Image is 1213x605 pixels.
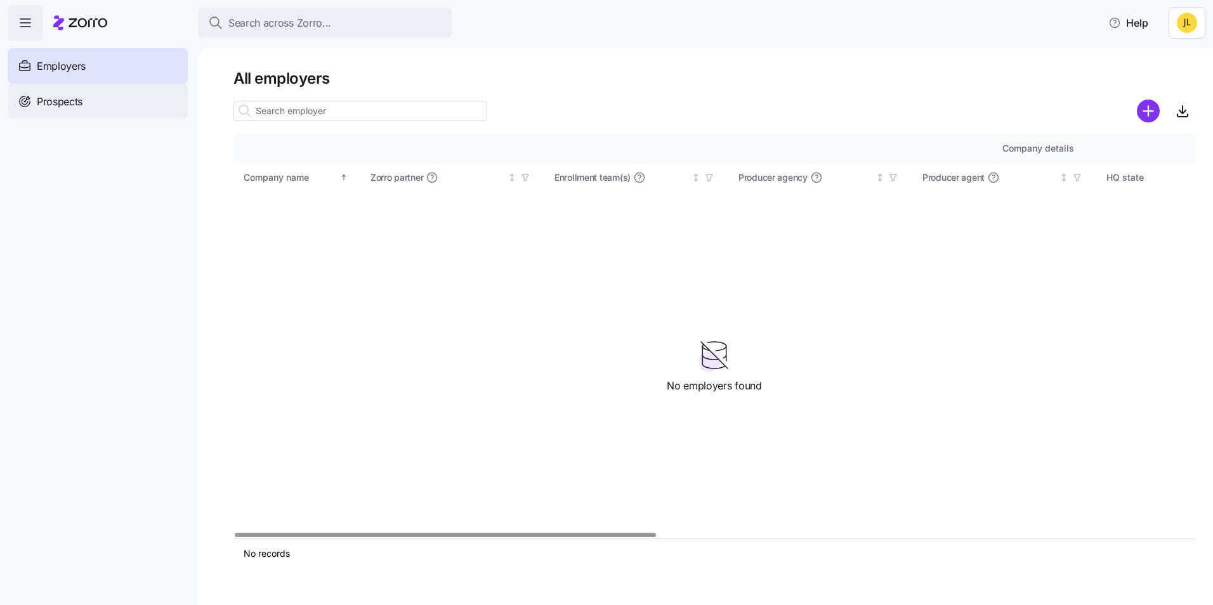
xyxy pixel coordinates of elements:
span: Search across Zorro... [228,15,331,31]
span: Producer agency [738,171,808,184]
button: Help [1098,10,1158,36]
th: Producer agentNot sorted [912,163,1096,192]
div: Company name [244,171,338,185]
img: 4bbb7b38fb27464b0c02eb484b724bf2 [1177,13,1197,33]
span: Enrollment team(s) [554,171,631,184]
div: Sorted ascending [339,173,348,182]
button: Search across Zorro... [198,8,452,38]
a: Employers [8,48,188,84]
th: Zorro partnerNot sorted [360,163,544,192]
div: Not sorted [1059,173,1068,182]
th: Producer agencyNot sorted [728,163,912,192]
a: Prospects [8,84,188,119]
span: Zorro partner [370,171,423,184]
span: Employers [37,58,86,74]
div: Not sorted [692,173,700,182]
span: No employers found [667,378,761,394]
th: Enrollment team(s)Not sorted [544,163,728,192]
span: Prospects [37,94,82,110]
h1: All employers [233,68,1195,88]
div: Not sorted [508,173,516,182]
span: Help [1108,15,1148,30]
div: Not sorted [875,173,884,182]
svg: add icon [1137,100,1160,122]
th: Company nameSorted ascending [233,163,360,192]
div: No records [244,547,1077,560]
input: Search employer [233,101,487,121]
span: Producer agent [922,171,985,184]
